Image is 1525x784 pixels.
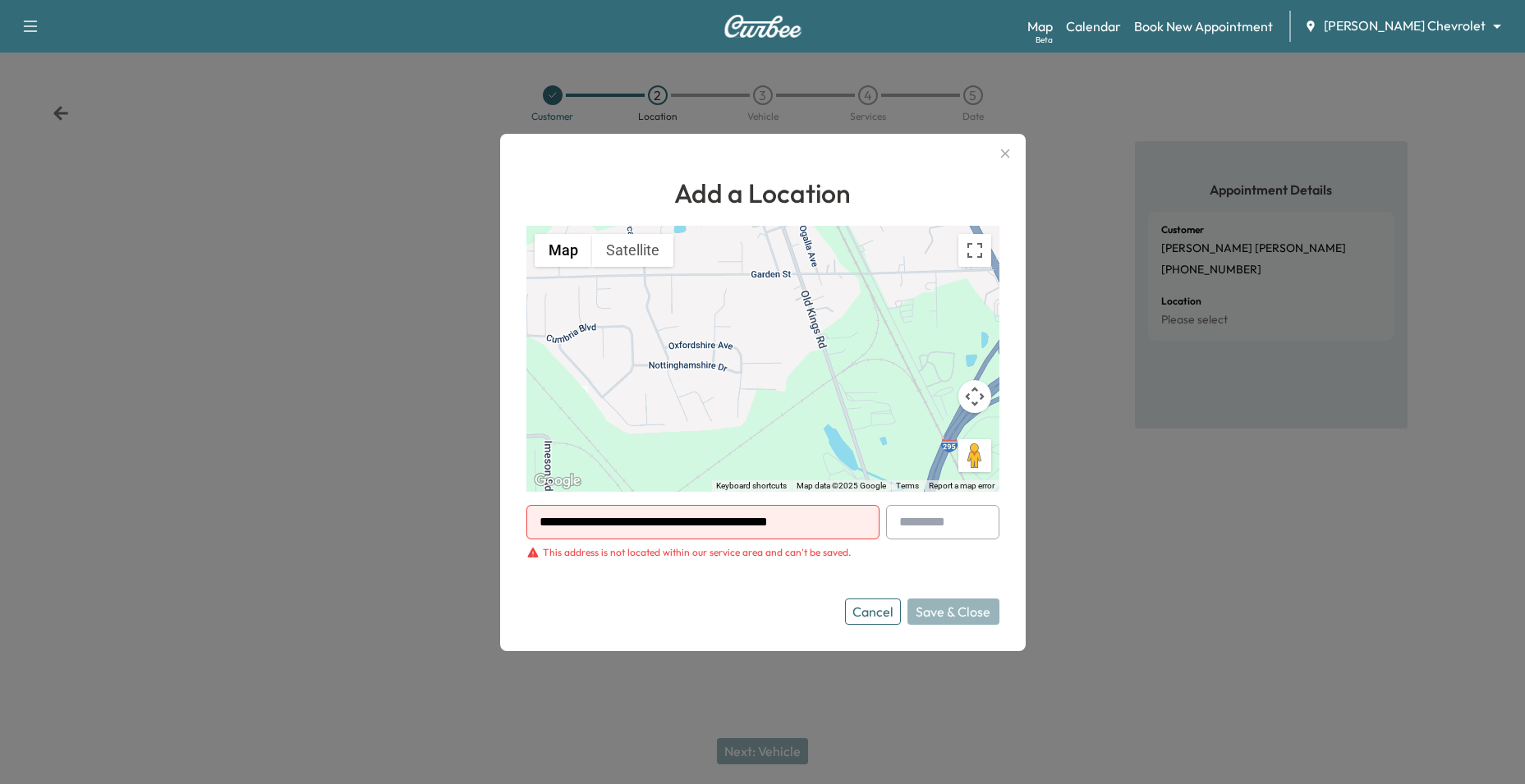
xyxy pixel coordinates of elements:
[1027,16,1053,36] a: MapBeta
[592,234,673,267] button: Show satellite imagery
[797,481,886,490] span: Map data ©2025 Google
[1324,16,1486,35] span: [PERSON_NAME] Chevrolet
[958,380,991,413] button: Map camera controls
[543,546,851,559] div: This address is not located within our service area and can't be saved.
[845,598,901,625] button: Cancel
[1036,34,1053,46] div: Beta
[531,470,585,492] a: Open this area in Google Maps (opens a new window)
[958,439,991,472] button: Drag Pegman onto the map to open Street View
[896,481,919,490] a: Terms (opens in new tab)
[716,480,787,492] button: Keyboard shortcuts
[1066,16,1121,36] a: Calendar
[958,234,991,267] button: Toggle fullscreen view
[723,15,802,38] img: Curbee Logo
[526,173,999,213] h1: Add a Location
[535,234,592,267] button: Show street map
[1134,16,1273,36] a: Book New Appointment
[531,470,585,492] img: Google
[929,481,994,490] a: Report a map error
